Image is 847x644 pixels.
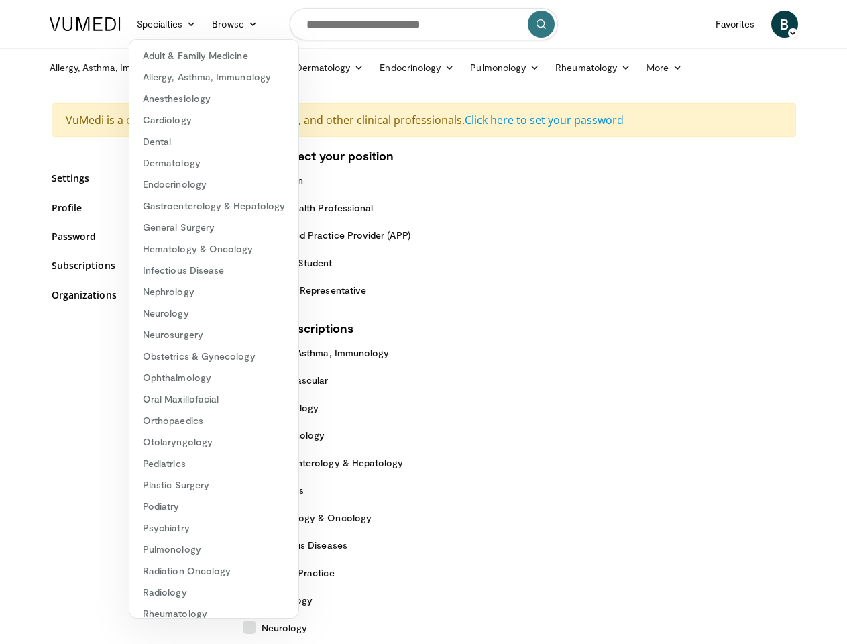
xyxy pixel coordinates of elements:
span: Neurology [262,621,308,635]
span: Gastroenterology & Hepatology [262,455,404,470]
a: Settings [52,171,223,185]
a: Profile [52,201,223,215]
a: Otolaryngology [129,431,298,453]
a: Infectious Disease [129,260,298,281]
a: Favorites [708,11,763,38]
a: Click here to set your password [465,113,624,127]
a: Obstetrics & Gynecology [129,345,298,367]
a: Password [52,229,223,244]
a: Endocrinology [372,54,462,81]
a: Radiation Oncology [129,560,298,582]
a: General Surgery [129,217,298,238]
a: Neurology [129,303,298,324]
div: VuMedi is a community of physicians, dentists, and other clinical professionals. [52,103,796,137]
a: Cardiology [129,109,298,131]
span: Allied Health Professional [262,201,374,215]
a: Dermatology [288,54,372,81]
a: Pulmonology [462,54,547,81]
span: Hematology & Oncology [262,511,372,525]
a: More [638,54,690,81]
span: Allergy, Asthma, Immunology [262,345,390,360]
a: Specialties [129,11,205,38]
a: Organizations [52,288,223,302]
a: Pediatrics [129,453,298,474]
a: Orthopaedics [129,410,298,431]
a: Nephrology [129,281,298,303]
a: Hematology & Oncology [129,238,298,260]
a: Oral Maxillofacial [129,388,298,410]
a: Allergy, Asthma, Immunology [129,66,298,88]
a: Gastroenterology & Hepatology [129,195,298,217]
a: Ophthalmology [129,367,298,388]
span: Infectious Diseases [262,538,347,552]
a: Neurosurgery [129,324,298,345]
a: Rheumatology [129,603,298,625]
a: Podiatry [129,496,298,517]
a: Rheumatology [547,54,638,81]
a: Browse [204,11,266,38]
a: Allergy, Asthma, Immunology [42,54,194,81]
img: VuMedi Logo [50,17,121,31]
a: B [771,11,798,38]
a: Endocrinology [129,174,298,195]
span: Industry Representative [262,283,367,297]
input: Search topics, interventions [290,8,558,40]
a: Dermatology [129,152,298,174]
strong: Please select your position [243,148,394,163]
a: Dental [129,131,298,152]
a: Anesthesiology [129,88,298,109]
a: Psychiatry [129,517,298,539]
a: Plastic Surgery [129,474,298,496]
span: Advanced Practice Provider (APP) [262,228,410,242]
a: Radiology [129,582,298,603]
a: Subscriptions [52,258,223,272]
div: Specialties [129,39,299,619]
a: Adult & Family Medicine [129,45,298,66]
a: Pulmonology [129,539,298,560]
